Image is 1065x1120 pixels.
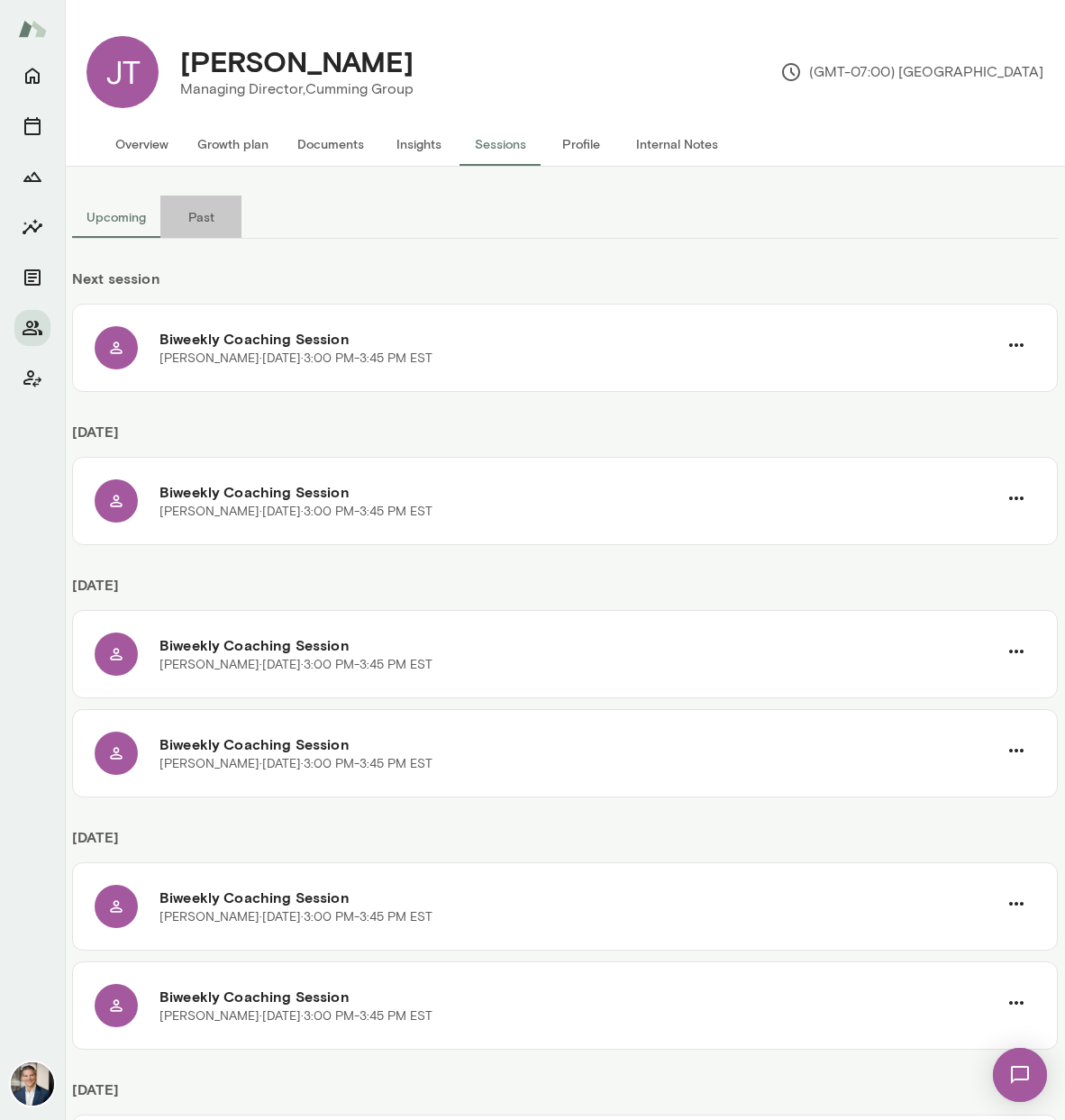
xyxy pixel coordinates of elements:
div: basic tabs example [72,196,1058,239]
p: [PERSON_NAME] · [DATE] · 3:00 PM-3:45 PM EST [159,755,432,773]
div: JT [86,36,159,108]
button: Insights [14,209,50,245]
p: [PERSON_NAME] · [DATE] · 3:00 PM-3:45 PM EST [159,503,432,521]
button: Documents [14,260,50,296]
h6: Next session [72,268,1058,304]
h6: [DATE] [72,421,1058,457]
button: Client app [14,360,50,396]
img: Mento [18,12,47,46]
h6: [DATE] [72,826,1058,862]
button: Sessions [460,123,541,166]
button: Internal Notes [622,123,733,166]
p: [PERSON_NAME] · [DATE] · 3:00 PM-3:45 PM EST [159,908,432,926]
button: Growth plan [183,123,283,166]
img: Mark Zschocke [11,1062,54,1106]
p: (GMT-07:00) [GEOGRAPHIC_DATA] [780,61,1043,83]
button: Insights [378,123,460,166]
button: Profile [541,123,622,166]
p: Managing Director, Cumming Group [180,78,414,100]
button: Sessions [14,108,50,144]
button: Growth Plan [14,159,50,195]
h6: Biweekly Coaching Session [159,634,997,656]
p: [PERSON_NAME] · [DATE] · 3:00 PM-3:45 PM EST [159,656,432,674]
h6: Biweekly Coaching Session [159,328,997,350]
h6: Biweekly Coaching Session [159,986,997,1007]
h6: Biweekly Coaching Session [159,481,997,503]
button: Past [160,196,241,239]
button: Home [14,58,50,94]
h6: Biweekly Coaching Session [159,887,997,908]
h4: [PERSON_NAME] [180,44,414,78]
h6: [DATE] [72,574,1058,610]
button: Documents [283,123,378,166]
h6: Biweekly Coaching Session [159,733,997,755]
button: Overview [101,123,183,166]
p: [PERSON_NAME] · [DATE] · 3:00 PM-3:45 PM EST [159,350,432,368]
p: [PERSON_NAME] · [DATE] · 3:00 PM-3:45 PM EST [159,1007,432,1025]
h6: [DATE] [72,1079,1058,1115]
button: Upcoming [72,196,160,239]
button: Members [14,310,50,346]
